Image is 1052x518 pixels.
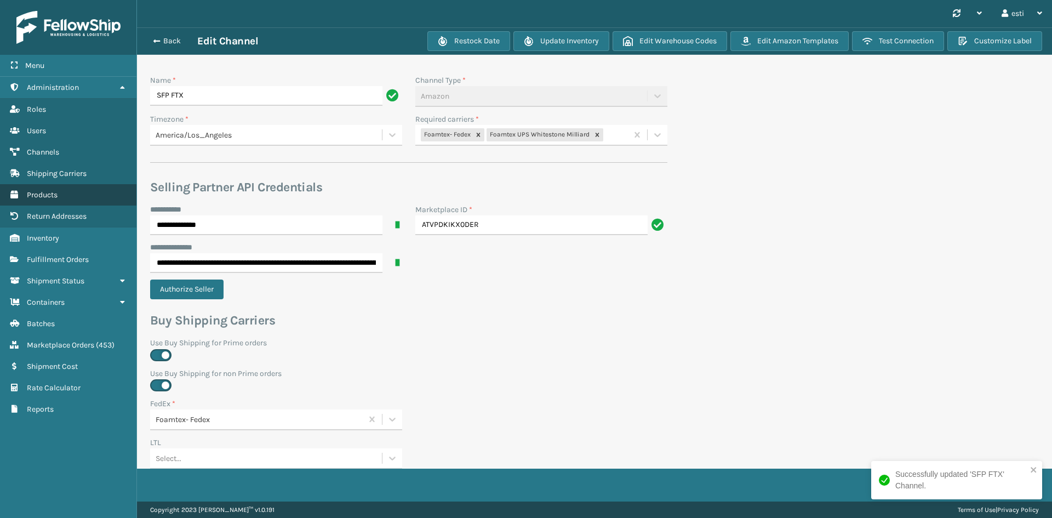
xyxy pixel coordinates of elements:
div: America/Los_Angeles [156,129,383,141]
label: Use Buy Shipping for Prime orders [150,337,667,349]
label: Required carriers [415,113,479,125]
div: Successfully updated 'SFP FTX' Channel. [895,469,1027,492]
div: Foamtex- Fedex [421,128,472,141]
span: Inventory [27,234,59,243]
button: Customize Label [947,31,1042,51]
span: Marketplace Orders [27,340,94,350]
p: Copyright 2023 [PERSON_NAME]™ v 1.0.191 [150,502,275,518]
button: Edit Warehouse Codes [613,31,727,51]
button: Edit Amazon Templates [730,31,849,51]
span: ( 453 ) [96,340,115,350]
button: Back [147,36,197,46]
button: close [1030,465,1038,476]
span: Shipping Carriers [27,169,87,178]
div: Foamtex- Fedex [156,414,363,425]
span: Products [27,190,58,200]
h3: Buy Shipping Carriers [150,312,667,329]
span: Return Addresses [27,212,87,221]
h3: Selling Partner API Credentials [150,179,667,196]
span: Fulfillment Orders [27,255,89,264]
span: Containers [27,298,65,307]
label: Name [150,75,176,86]
span: Users [27,126,46,135]
span: Shipment Cost [27,362,78,371]
span: Menu [25,61,44,70]
span: Batches [27,319,55,328]
div: Select... [156,453,181,464]
span: Shipment Status [27,276,84,286]
img: logo [16,11,121,44]
button: Test Connection [852,31,944,51]
span: Rate Calculator [27,383,81,392]
span: Channels [27,147,59,157]
label: Marketplace ID [415,204,472,215]
label: Use Buy Shipping for non Prime orders [150,368,667,379]
button: Update Inventory [513,31,609,51]
span: Administration [27,83,79,92]
div: Foamtex UPS Whitestone Milliard [487,128,591,141]
label: LTL [150,437,161,448]
button: Authorize Seller [150,280,224,299]
a: Authorize Seller [150,284,230,294]
span: Roles [27,105,46,114]
span: Reports [27,405,54,414]
label: FedEx [150,398,175,409]
label: Channel Type [415,75,466,86]
label: Timezone [150,113,188,125]
h3: Edit Channel [197,35,258,48]
button: Restock Date [427,31,510,51]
